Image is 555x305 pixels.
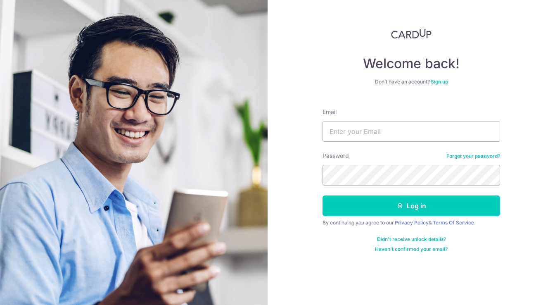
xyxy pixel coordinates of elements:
[323,79,500,85] div: Don’t have an account?
[395,219,429,226] a: Privacy Policy
[446,153,500,160] a: Forgot your password?
[391,29,432,39] img: CardUp Logo
[323,219,500,226] div: By continuing you agree to our &
[375,246,448,253] a: Haven't confirmed your email?
[323,108,337,116] label: Email
[377,236,446,243] a: Didn't receive unlock details?
[323,195,500,216] button: Log in
[431,79,448,85] a: Sign up
[323,152,349,160] label: Password
[323,55,500,72] h4: Welcome back!
[323,121,500,142] input: Enter your Email
[433,219,474,226] a: Terms Of Service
